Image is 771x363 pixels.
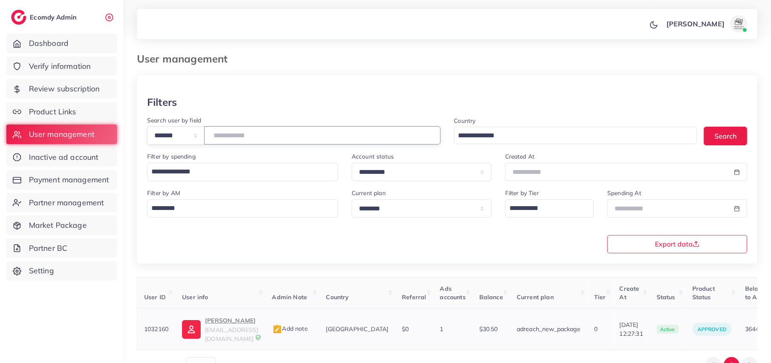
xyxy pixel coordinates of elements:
span: approved [697,326,726,332]
p: [PERSON_NAME] [666,19,725,29]
input: Search for option [148,164,327,179]
button: Search [704,127,747,145]
h2: Ecomdy Admin [30,13,79,21]
span: User info [182,293,208,301]
span: 1 [440,325,444,333]
span: $0 [402,325,409,333]
a: Verify information [6,57,117,76]
span: Add note [272,325,308,332]
a: Payment management [6,170,117,190]
label: Current plan [352,189,386,197]
img: logo [11,10,26,25]
label: Country [454,116,476,125]
label: Filter by Tier [505,189,539,197]
span: Current plan [517,293,554,301]
span: Setting [29,265,54,276]
input: Search for option [506,201,583,216]
span: Dashboard [29,38,68,49]
span: Export data [655,241,700,247]
a: Inactive ad account [6,147,117,167]
span: [EMAIL_ADDRESS][DOMAIN_NAME] [205,326,258,342]
span: 1032160 [144,325,168,333]
span: Verify information [29,61,91,72]
img: admin_note.cdd0b510.svg [272,324,282,335]
a: Partner BC [6,238,117,258]
img: avatar [730,15,747,32]
span: User management [29,129,94,140]
span: Status [657,293,675,301]
span: Partner management [29,197,104,208]
a: [PERSON_NAME][EMAIL_ADDRESS][DOMAIN_NAME] [182,315,258,343]
span: $30.50 [479,325,498,333]
span: [GEOGRAPHIC_DATA] [326,325,389,333]
label: Filter by spending [147,152,196,161]
label: Filter by AM [147,189,180,197]
a: Market Package [6,216,117,235]
span: [DATE] 12:27:31 [620,320,643,338]
div: Search for option [147,163,338,181]
span: Belong to AM [745,285,765,301]
label: Account status [352,152,394,161]
span: Create At [620,285,640,301]
h3: Filters [147,96,177,108]
div: Search for option [505,199,594,218]
p: [PERSON_NAME] [205,315,258,326]
a: logoEcomdy Admin [11,10,79,25]
h3: User management [137,53,234,65]
span: Market Package [29,220,87,231]
img: 9CAL8B2pu8EFxCJHYAAAAldEVYdGRhdGU6Y3JlYXRlADIwMjItMTItMDlUMDQ6NTg6MzkrMDA6MDBXSlgLAAAAJXRFWHRkYXR... [255,335,261,340]
input: Search for option [148,201,327,216]
span: Ads accounts [440,285,466,301]
span: Balance [479,293,503,301]
a: Review subscription [6,79,117,99]
a: User management [6,125,117,144]
div: Search for option [147,199,338,218]
span: adreach_new_package [517,325,580,333]
a: Product Links [6,102,117,122]
a: [PERSON_NAME]avatar [662,15,751,32]
span: Inactive ad account [29,152,99,163]
span: Partner BC [29,243,68,254]
span: Admin Note [272,293,307,301]
span: Payment management [29,174,109,185]
label: Created At [505,152,535,161]
a: Setting [6,261,117,281]
span: User ID [144,293,166,301]
input: Search for option [455,129,686,142]
button: Export data [607,235,747,253]
a: Partner management [6,193,117,213]
span: Review subscription [29,83,100,94]
span: 0 [594,325,597,333]
span: active [657,325,679,334]
img: ic-user-info.36bf1079.svg [182,320,201,339]
span: Product Status [692,285,715,301]
span: Country [326,293,349,301]
div: Search for option [454,127,697,144]
label: Spending At [607,189,641,197]
label: Search user by field [147,116,201,125]
span: Referral [402,293,426,301]
a: Dashboard [6,34,117,53]
span: Tier [594,293,606,301]
span: 36447 [745,325,762,333]
span: Product Links [29,106,77,117]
